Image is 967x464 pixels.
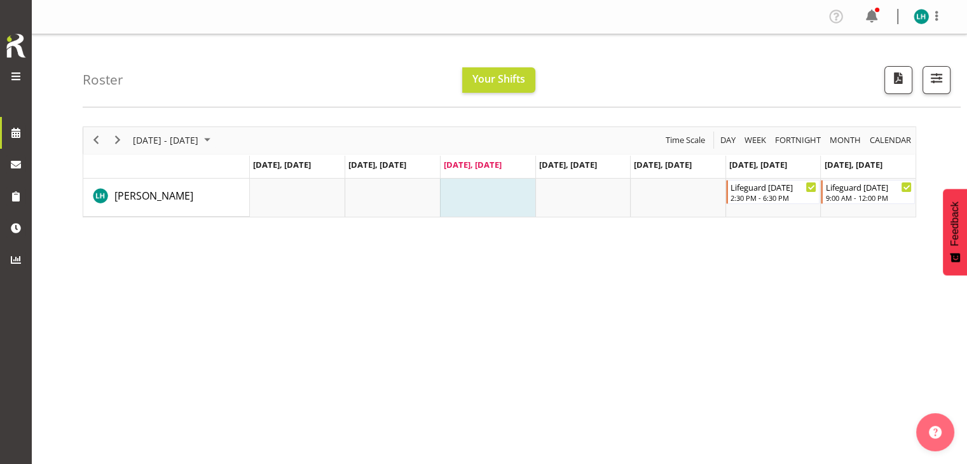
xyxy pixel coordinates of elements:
span: [DATE] - [DATE] [132,132,200,148]
button: Your Shifts [462,67,535,93]
span: [DATE], [DATE] [444,159,502,170]
div: 2:30 PM - 6:30 PM [730,193,817,203]
button: Next [109,132,127,148]
button: Timeline Week [743,132,769,148]
button: Time Scale [664,132,708,148]
button: Filter Shifts [922,66,950,94]
div: next period [107,127,128,154]
button: Feedback - Show survey [943,189,967,275]
button: October 2025 [131,132,216,148]
div: Lifeguard [DATE] [730,181,817,193]
span: [DATE], [DATE] [348,159,406,170]
span: [DATE], [DATE] [253,159,311,170]
span: Month [828,132,862,148]
button: Download a PDF of the roster according to the set date range. [884,66,912,94]
button: Previous [88,132,105,148]
button: Timeline Month [828,132,863,148]
div: Lifeguard [DATE] [825,181,912,193]
h4: Roster [83,72,123,87]
span: [DATE], [DATE] [729,159,787,170]
span: Feedback [949,201,961,246]
span: calendar [868,132,912,148]
a: [PERSON_NAME] [114,188,193,203]
td: Liam Harden resource [83,179,250,217]
button: Fortnight [773,132,823,148]
div: 9:00 AM - 12:00 PM [825,193,912,203]
div: previous period [85,127,107,154]
span: Week [743,132,767,148]
table: Timeline Week of October 8, 2025 [250,179,916,217]
span: Fortnight [774,132,822,148]
div: Timeline Week of October 8, 2025 [83,126,916,217]
button: Timeline Day [718,132,738,148]
img: Rosterit icon logo [3,32,29,60]
span: [PERSON_NAME] [114,189,193,203]
img: liam-harden11559.jpg [914,9,929,24]
span: Day [719,132,737,148]
div: October 06 - 12, 2025 [128,127,218,154]
span: Time Scale [664,132,706,148]
button: Month [868,132,914,148]
span: [DATE], [DATE] [824,159,882,170]
span: Your Shifts [472,72,525,86]
span: [DATE], [DATE] [539,159,597,170]
div: Liam Harden"s event - Lifeguard Sunday Begin From Sunday, October 12, 2025 at 9:00:00 AM GMT+13:0... [821,180,915,204]
span: [DATE], [DATE] [634,159,692,170]
div: Liam Harden"s event - Lifeguard Saturday Begin From Saturday, October 11, 2025 at 2:30:00 PM GMT+... [726,180,820,204]
img: help-xxl-2.png [929,426,942,439]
